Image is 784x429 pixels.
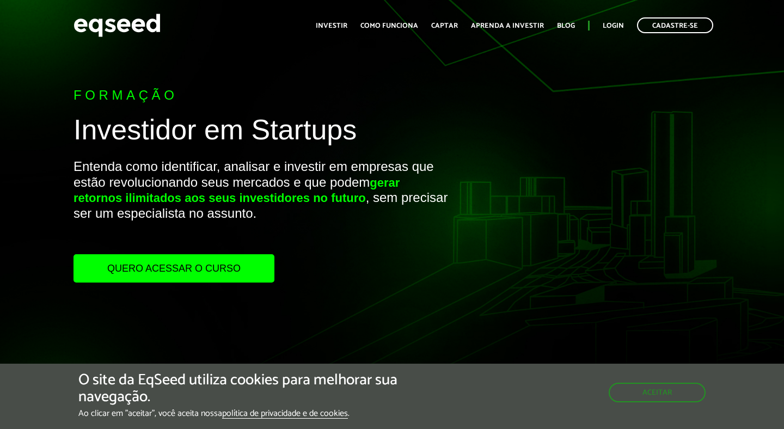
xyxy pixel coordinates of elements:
[73,254,274,283] a: Quero acessar o curso
[316,22,347,29] a: Investir
[557,22,575,29] a: Blog
[73,11,161,40] img: EqSeed
[637,17,713,33] a: Cadastre-se
[73,159,449,254] p: Entenda como identificar, analisar e investir em empresas que estão revolucionando seus mercados ...
[360,22,418,29] a: Como funciona
[431,22,458,29] a: Captar
[78,408,455,419] p: Ao clicar em "aceitar", você aceita nossa .
[222,409,348,419] a: política de privacidade e de cookies
[609,383,706,402] button: Aceitar
[73,88,449,103] p: Formação
[73,114,449,151] h1: Investidor em Startups
[471,22,544,29] a: Aprenda a investir
[78,372,455,406] h5: O site da EqSeed utiliza cookies para melhorar sua navegação.
[603,22,624,29] a: Login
